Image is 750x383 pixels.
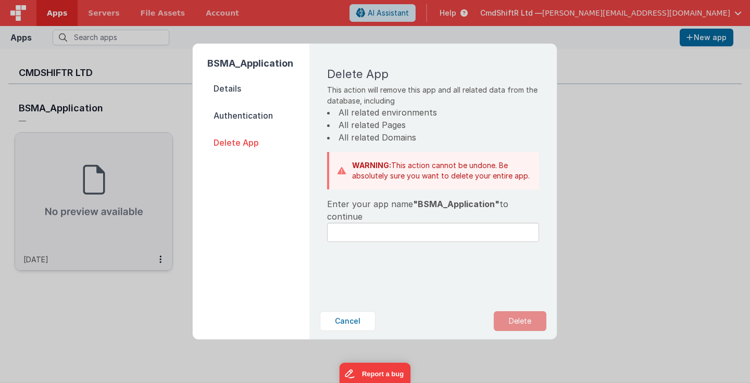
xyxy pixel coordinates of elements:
h2: Delete App [327,68,539,80]
span: Details [207,81,309,96]
span: "BSMA_Application" [413,199,499,209]
p: This action will remove this app and all related data from the database, including [327,84,539,106]
b: WARNING: [352,161,391,170]
li: All related Domains [327,131,539,144]
button: Delete [494,311,546,331]
li: All related Pages [327,119,539,131]
span: Delete App [207,135,309,150]
span: Authentication [207,108,309,123]
button: Cancel [320,311,376,331]
li: All related environments [327,106,539,119]
h2: BSMA_Application [207,56,309,71]
div: Enter your app name to continue [327,198,539,223]
p: This action cannot be undone. Be absolutely sure you want to delete your entire app. [352,160,531,181]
